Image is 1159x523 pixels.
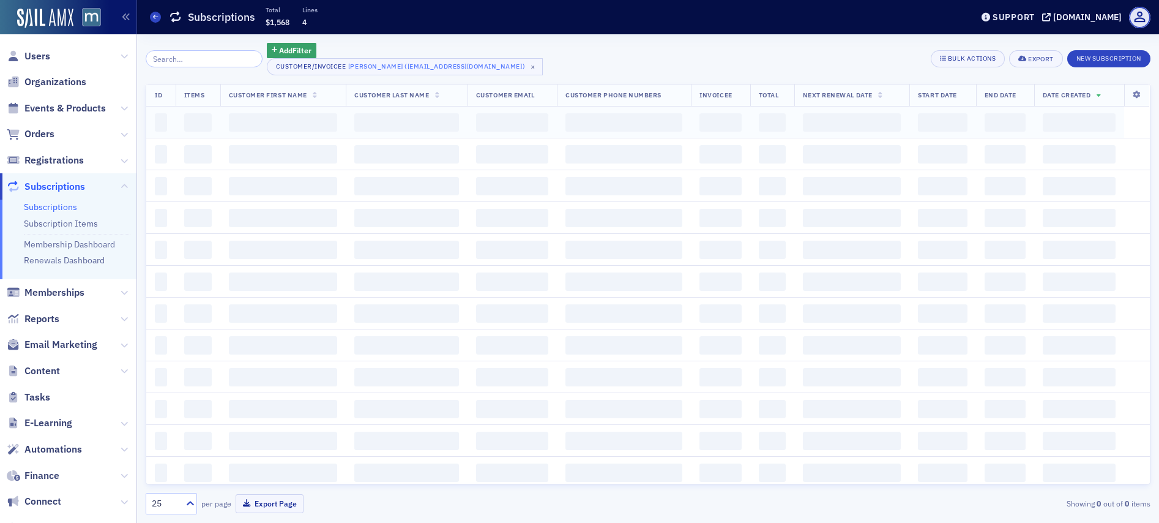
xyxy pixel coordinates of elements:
span: ‌ [1043,336,1116,355]
span: ‌ [699,368,741,386]
a: Content [7,364,60,378]
span: ‌ [699,145,741,164]
span: ‌ [354,304,459,323]
span: ‌ [699,464,741,482]
span: Connect [24,495,61,508]
span: ‌ [759,464,786,482]
span: ‌ [918,368,967,386]
span: ‌ [476,368,548,386]
span: ‌ [354,464,459,482]
span: ‌ [699,432,741,450]
a: Subscriptions [24,201,77,213]
a: View Homepage [73,8,101,29]
button: [DOMAIN_NAME] [1042,13,1126,21]
span: ‌ [155,177,167,195]
span: ‌ [918,177,967,195]
span: ‌ [985,304,1026,323]
span: Finance [24,469,59,483]
span: ‌ [918,209,967,227]
span: ‌ [155,113,167,132]
span: ‌ [699,336,741,355]
span: ‌ [759,400,786,418]
span: ‌ [985,273,1026,291]
span: Orders [24,127,54,141]
span: E-Learning [24,416,72,430]
span: ‌ [155,336,167,355]
span: ‌ [476,209,548,227]
span: ‌ [985,145,1026,164]
span: ‌ [229,464,337,482]
button: Bulk Actions [931,50,1005,67]
span: Customer First Name [229,91,307,99]
span: ‌ [803,241,901,259]
span: ‌ [985,464,1026,482]
span: ‌ [229,113,337,132]
span: ‌ [476,400,548,418]
span: ‌ [229,145,337,164]
span: Automations [24,443,82,456]
span: ‌ [155,241,167,259]
span: ‌ [476,336,548,355]
span: ‌ [476,241,548,259]
span: ‌ [1043,273,1116,291]
span: ‌ [354,209,459,227]
span: End Date [985,91,1016,99]
a: Memberships [7,286,84,299]
span: ‌ [476,464,548,482]
span: Registrations [24,154,84,167]
div: Bulk Actions [948,55,996,62]
span: ‌ [918,336,967,355]
span: ‌ [985,241,1026,259]
span: ‌ [184,145,212,164]
span: ID [155,91,162,99]
span: ‌ [803,209,901,227]
span: ‌ [699,209,741,227]
span: ‌ [918,241,967,259]
span: ‌ [803,368,901,386]
span: ‌ [759,304,786,323]
span: ‌ [476,177,548,195]
a: Users [7,50,50,63]
span: ‌ [565,209,682,227]
span: ‌ [985,336,1026,355]
div: Export [1028,56,1053,62]
a: SailAMX [17,9,73,28]
button: Export [1009,50,1062,67]
span: ‌ [229,432,337,450]
span: Profile [1129,7,1150,28]
span: ‌ [985,432,1026,450]
span: Items [184,91,205,99]
span: ‌ [184,368,212,386]
span: ‌ [155,304,167,323]
span: ‌ [476,432,548,450]
span: ‌ [1043,113,1116,132]
span: ‌ [759,241,786,259]
span: ‌ [803,400,901,418]
span: ‌ [759,432,786,450]
span: Email Marketing [24,338,97,352]
span: ‌ [476,113,548,132]
span: ‌ [759,209,786,227]
span: ‌ [699,273,741,291]
span: ‌ [565,177,682,195]
span: $1,568 [266,17,289,27]
span: ‌ [229,273,337,291]
a: Subscriptions [7,180,85,194]
a: Email Marketing [7,338,97,352]
span: ‌ [1043,432,1116,450]
span: Events & Products [24,102,106,115]
span: Customer Last Name [354,91,429,99]
a: Orders [7,127,54,141]
span: ‌ [803,304,901,323]
span: ‌ [759,145,786,164]
span: ‌ [476,273,548,291]
strong: 0 [1123,498,1131,509]
span: ‌ [565,336,682,355]
span: ‌ [803,432,901,450]
span: ‌ [155,368,167,386]
span: ‌ [155,273,167,291]
input: Search… [146,50,263,67]
strong: 0 [1095,498,1103,509]
span: ‌ [918,432,967,450]
span: ‌ [229,177,337,195]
